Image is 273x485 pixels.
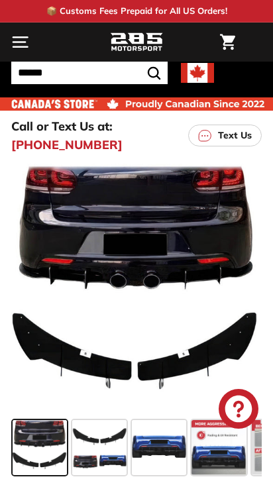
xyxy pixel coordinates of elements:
[213,23,242,61] a: Cart
[11,117,113,135] p: Call or Text Us at:
[188,125,262,146] a: Text Us
[11,136,123,154] a: [PHONE_NUMBER]
[46,5,227,18] p: 📦 Customs Fees Prepaid for All US Orders!
[215,389,262,432] inbox-online-store-chat: Shopify online store chat
[218,129,252,142] p: Text Us
[110,31,163,54] img: Logo_285_Motorsport_areodynamics_components
[11,62,168,84] input: Search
